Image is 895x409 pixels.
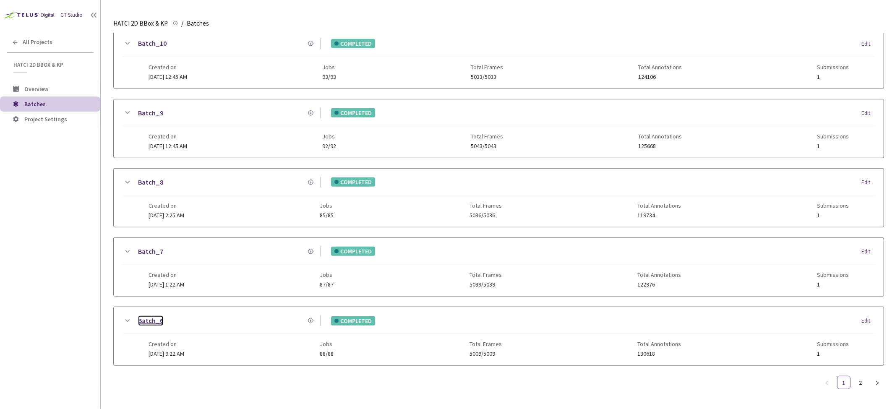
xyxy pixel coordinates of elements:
[149,202,184,209] span: Created on
[638,64,682,70] span: Total Annotations
[320,341,334,347] span: Jobs
[138,177,163,188] a: Batch_8
[638,212,681,219] span: 119734
[820,376,834,389] li: Previous Page
[320,281,334,288] span: 87/87
[23,39,52,46] span: All Projects
[470,212,502,219] span: 5036/5036
[817,64,849,70] span: Submissions
[638,271,681,278] span: Total Annotations
[322,133,336,140] span: Jobs
[854,376,867,389] a: 2
[149,211,184,219] span: [DATE] 2:25 AM
[638,351,681,357] span: 130618
[24,100,46,108] span: Batches
[320,271,334,278] span: Jobs
[138,246,163,257] a: Batch_7
[149,64,187,70] span: Created on
[817,202,849,209] span: Submissions
[149,133,187,140] span: Created on
[471,133,503,140] span: Total Frames
[470,341,502,347] span: Total Frames
[817,133,849,140] span: Submissions
[320,212,334,219] span: 85/85
[817,341,849,347] span: Submissions
[138,38,167,49] a: Batch_10
[114,238,884,296] div: Batch_7COMPLETEDEditCreated on[DATE] 1:22 AMJobs87/87Total Frames5039/5039Total Annotations122976...
[638,341,681,347] span: Total Annotations
[861,40,875,48] div: Edit
[181,18,183,29] li: /
[331,39,375,48] div: COMPLETED
[470,281,502,288] span: 5039/5039
[320,202,334,209] span: Jobs
[138,315,163,326] a: Batch_6
[320,351,334,357] span: 88/88
[149,73,187,81] span: [DATE] 12:45 AM
[331,247,375,256] div: COMPLETED
[13,61,89,68] span: HATCI 2D BBox & KP
[471,143,503,149] span: 5043/5043
[861,178,875,187] div: Edit
[838,376,850,389] a: 1
[470,271,502,278] span: Total Frames
[149,271,184,278] span: Created on
[470,202,502,209] span: Total Frames
[820,376,834,389] button: left
[331,316,375,326] div: COMPLETED
[187,18,209,29] span: Batches
[817,212,849,219] span: 1
[114,307,884,365] div: Batch_6COMPLETEDEditCreated on[DATE] 9:22 AMJobs88/88Total Frames5009/5009Total Annotations130618...
[149,350,184,357] span: [DATE] 9:22 AM
[114,169,884,227] div: Batch_8COMPLETEDEditCreated on[DATE] 2:25 AMJobs85/85Total Frames5036/5036Total Annotations119734...
[471,74,503,80] span: 5033/5033
[817,143,849,149] span: 1
[817,281,849,288] span: 1
[113,18,168,29] span: HATCI 2D BBox & KP
[861,317,875,325] div: Edit
[861,109,875,117] div: Edit
[638,281,681,288] span: 122976
[322,64,336,70] span: Jobs
[331,108,375,117] div: COMPLETED
[638,74,682,80] span: 124106
[861,247,875,256] div: Edit
[638,143,682,149] span: 125668
[638,202,681,209] span: Total Annotations
[471,64,503,70] span: Total Frames
[149,281,184,288] span: [DATE] 1:22 AM
[24,115,67,123] span: Project Settings
[825,380,830,386] span: left
[138,108,163,118] a: Batch_9
[114,99,884,158] div: Batch_9COMPLETEDEditCreated on[DATE] 12:45 AMJobs92/92Total Frames5043/5043Total Annotations12566...
[470,351,502,357] span: 5009/5009
[322,143,336,149] span: 92/92
[875,380,880,386] span: right
[871,376,884,389] button: right
[114,30,884,88] div: Batch_10COMPLETEDEditCreated on[DATE] 12:45 AMJobs93/93Total Frames5033/5033Total Annotations1241...
[817,351,849,357] span: 1
[322,74,336,80] span: 93/93
[817,271,849,278] span: Submissions
[871,376,884,389] li: Next Page
[149,341,184,347] span: Created on
[149,142,187,150] span: [DATE] 12:45 AM
[817,74,849,80] span: 1
[638,133,682,140] span: Total Annotations
[24,85,48,93] span: Overview
[331,177,375,187] div: COMPLETED
[60,11,83,19] div: GT Studio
